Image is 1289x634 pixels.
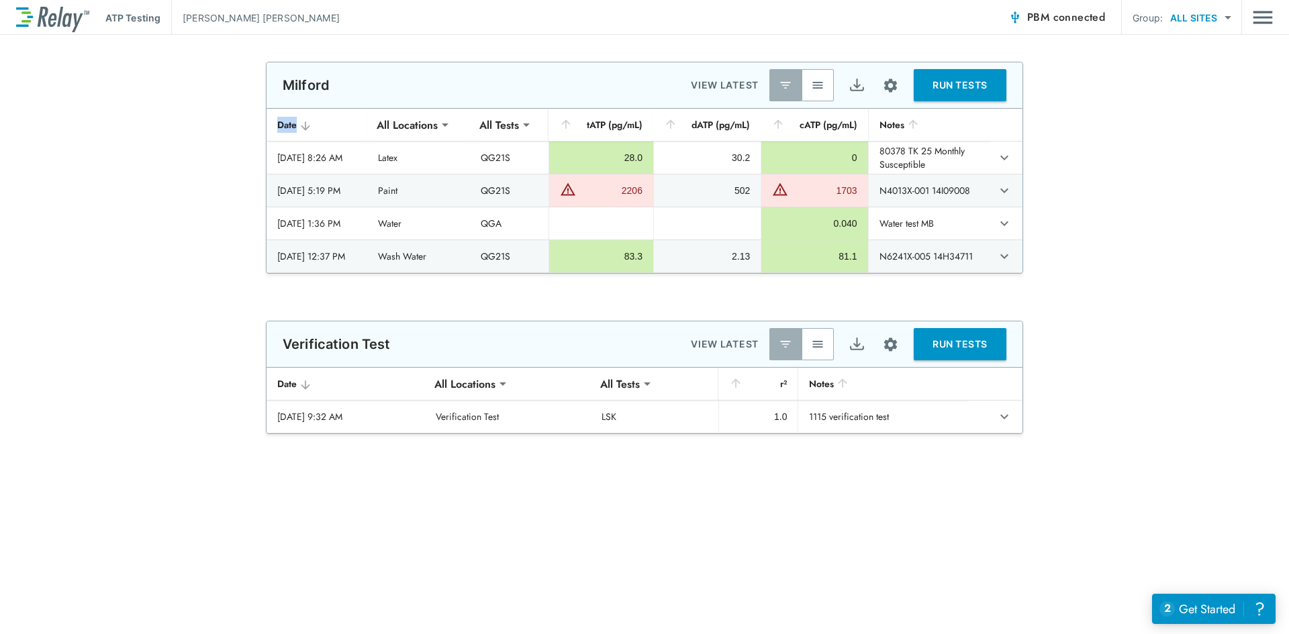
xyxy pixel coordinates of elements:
img: Connected Icon [1008,11,1022,24]
div: Notes [809,376,957,392]
div: dATP (pg/mL) [664,117,750,133]
div: 2206 [579,184,642,197]
div: 1.0 [730,410,787,423]
td: QG21S [470,240,548,272]
div: 502 [665,184,750,197]
table: sticky table [267,368,1022,433]
td: Verification Test [425,401,591,433]
img: Drawer Icon [1253,5,1273,30]
td: N4013X-001 14I09008 [868,174,990,207]
img: View All [811,337,824,351]
div: 30.2 [665,151,750,164]
button: Site setup [873,327,908,362]
div: 81.1 [772,250,857,263]
p: ATP Testing [105,11,160,25]
button: expand row [993,146,1016,169]
div: cATP (pg/mL) [771,117,857,133]
div: [DATE] 5:19 PM [277,184,356,197]
span: connected [1053,9,1106,25]
button: expand row [993,212,1016,235]
table: sticky table [267,109,1022,273]
p: Milford [283,77,330,93]
div: All Locations [367,111,447,138]
td: QG21S [470,174,548,207]
img: Latest [779,337,792,351]
button: Main menu [1253,5,1273,30]
button: RUN TESTS [914,69,1006,101]
div: r² [729,376,787,392]
button: Site setup [873,68,908,103]
img: Warning [560,181,576,197]
div: Notes [879,117,979,133]
p: Verification Test [283,336,391,352]
div: 83.3 [560,250,642,263]
img: View All [811,78,824,92]
td: 80378 TK 25 Monthly Susceptible [868,142,990,174]
button: expand row [993,245,1016,268]
div: All Tests [591,370,649,397]
td: Water [367,207,469,240]
td: Paint [367,174,469,207]
div: tATP (pg/mL) [559,117,642,133]
iframe: Resource center [1152,594,1276,624]
div: 0 [772,151,857,164]
div: All Locations [425,370,505,397]
div: 0.040 [772,217,857,230]
button: PBM connected [1003,4,1110,31]
img: Settings Icon [882,77,899,94]
span: PBM [1027,8,1105,27]
p: [PERSON_NAME] [PERSON_NAME] [183,11,340,25]
td: 1115 verification test [798,401,968,433]
td: Latex [367,142,469,174]
div: [DATE] 1:36 PM [277,217,356,230]
img: Settings Icon [882,336,899,353]
div: 1703 [792,184,857,197]
div: [DATE] 12:37 PM [277,250,356,263]
button: expand row [993,179,1016,202]
button: Export [841,328,873,360]
button: Export [841,69,873,101]
td: Water test MB [868,207,990,240]
img: Warning [772,181,788,197]
img: Latest [779,78,792,92]
button: expand row [993,405,1016,428]
td: QGA [470,207,548,240]
button: RUN TESTS [914,328,1006,360]
div: [DATE] 9:32 AM [277,410,414,423]
p: Group: [1133,11,1163,25]
img: Export Icon [849,77,865,94]
div: 28.0 [560,151,642,164]
p: VIEW LATEST [691,336,759,352]
td: Wash Water [367,240,469,272]
td: LSK [591,401,718,433]
td: N6241X-005 14H34711 [868,240,990,272]
div: 2.13 [665,250,750,263]
p: VIEW LATEST [691,77,759,93]
div: All Tests [470,111,528,138]
img: LuminUltra Relay [16,3,89,32]
div: [DATE] 8:26 AM [277,151,356,164]
td: QG21S [470,142,548,174]
th: Date [267,368,425,401]
th: Date [267,109,367,142]
img: Export Icon [849,336,865,353]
